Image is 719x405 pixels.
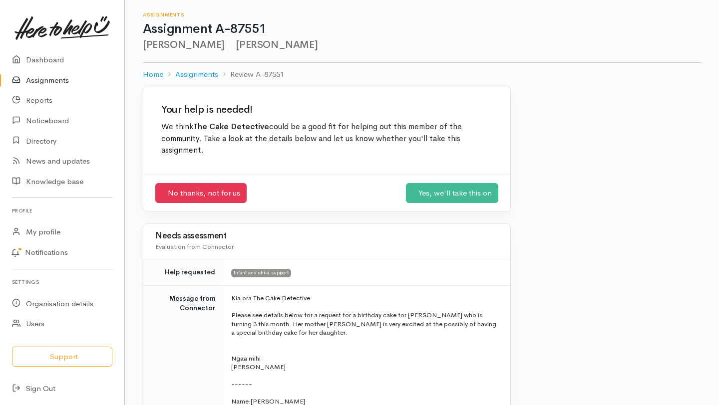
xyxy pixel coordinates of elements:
h6: Profile [12,204,112,217]
a: Yes, we'll take this on [406,183,498,203]
h2: Your help is needed! [161,104,492,115]
nav: breadcrumb [143,63,701,86]
span: Evaluation from Connector [155,242,234,251]
h2: [PERSON_NAME] [143,39,701,50]
span: [PERSON_NAME] [231,363,286,371]
span: Please see details below for a request for a birthday cake for [PERSON_NAME] who is turning 3 thi... [231,311,496,337]
span: Ngaa mihi [231,354,261,363]
span: Kia ora The Cake Detective [231,294,310,302]
a: Home [143,69,163,80]
h1: Assignment A-87551 [143,22,701,36]
td: Help requested [143,259,223,286]
a: Assignments [175,69,218,80]
span: [PERSON_NAME] [231,38,318,51]
b: The Cake Detective [193,122,269,132]
button: Support [12,347,112,367]
li: Review A-87551 [218,69,284,80]
span: ------ [231,380,252,388]
h6: Settings [12,275,112,289]
h3: Needs assessment [155,231,498,241]
p: We think could be a good fit for helping out this member of the community. Take a look at the det... [161,121,492,157]
h6: Assignments [143,12,701,17]
a: No thanks, not for us [155,183,247,203]
span: Infant and child support [231,269,291,277]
